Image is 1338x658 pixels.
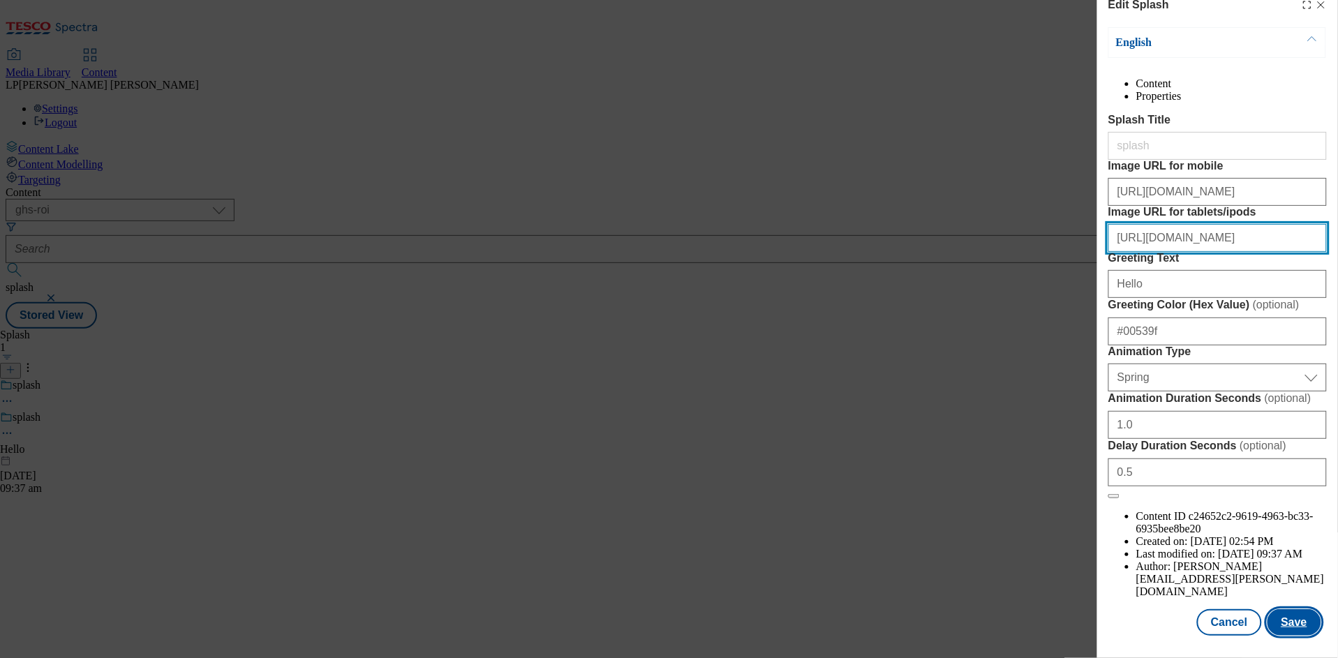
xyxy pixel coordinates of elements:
span: ( optional ) [1240,440,1287,451]
label: Greeting Color (Hex Value) [1108,298,1327,312]
label: Splash Title [1108,114,1327,126]
li: Last modified on: [1136,548,1327,560]
label: Animation Duration Seconds [1108,391,1327,405]
input: Enter Animation Duration Seconds [1108,411,1327,439]
li: Content ID [1136,510,1327,535]
button: Cancel [1197,609,1261,636]
span: ( optional ) [1253,299,1300,311]
p: English [1116,36,1263,50]
li: Created on: [1136,535,1327,548]
label: Delay Duration Seconds [1108,439,1327,453]
input: Enter Delay Duration Seconds [1108,458,1327,486]
li: Author: [1136,560,1327,598]
span: c24652c2-9619-4963-bc33-6935bee8be20 [1136,510,1314,534]
li: Content [1136,77,1327,90]
input: Enter Splash Title [1108,132,1327,160]
span: [DATE] 02:54 PM [1191,535,1274,547]
input: Enter Image URL for mobile [1108,178,1327,206]
input: Enter Greeting Color (Hex Value) [1108,317,1327,345]
span: ( optional ) [1265,392,1311,404]
button: Save [1268,609,1321,636]
input: Enter Image URL for tablets/ipods [1108,224,1327,252]
span: [DATE] 09:37 AM [1219,548,1303,560]
li: Properties [1136,90,1327,103]
input: Enter Greeting Text [1108,270,1327,298]
label: Animation Type [1108,345,1327,358]
span: [PERSON_NAME][EMAIL_ADDRESS][PERSON_NAME][DOMAIN_NAME] [1136,560,1324,597]
label: Image URL for tablets/ipods [1108,206,1327,218]
label: Greeting Text [1108,252,1327,264]
label: Image URL for mobile [1108,160,1327,172]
